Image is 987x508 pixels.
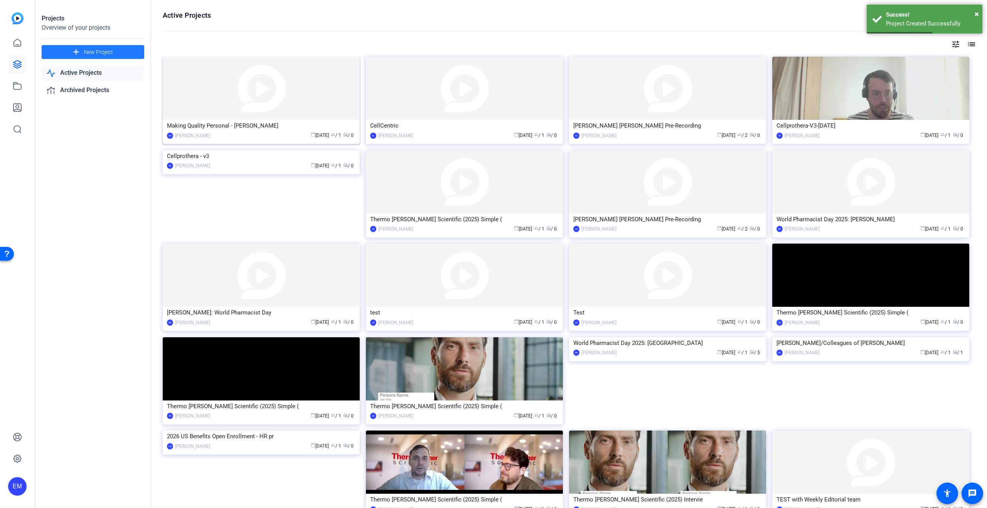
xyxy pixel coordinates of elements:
div: test [370,307,559,318]
span: calendar_today [717,319,722,324]
div: Thermo [PERSON_NAME] Scientific (2025) Intervie [573,494,762,505]
span: group [737,226,742,230]
span: group [737,132,742,137]
span: calendar_today [514,413,519,417]
span: group [940,132,945,137]
span: [DATE] [717,226,735,232]
span: / 1 [534,133,544,138]
span: calendar_today [920,319,925,324]
span: × [975,9,979,19]
span: calendar_today [311,413,315,417]
span: / 0 [343,320,354,325]
mat-icon: message [968,489,977,498]
div: [PERSON_NAME] [581,132,616,140]
div: World Pharmacist Day 2025: [PERSON_NAME] [776,214,965,225]
span: calendar_today [717,226,722,230]
span: radio [343,163,348,167]
span: [DATE] [311,443,329,449]
div: Making Quality Personal - [PERSON_NAME] [167,120,355,131]
span: [DATE] [311,133,329,138]
span: calendar_today [311,132,315,137]
mat-icon: list [966,40,975,49]
mat-icon: tune [951,40,960,49]
span: / 1 [940,133,951,138]
span: / 0 [343,443,354,449]
div: AG [573,226,579,232]
span: / 1 [331,320,341,325]
div: [PERSON_NAME] [378,412,413,420]
button: New Project [42,45,144,59]
div: Thermo [PERSON_NAME] Scientific (2025) Simple ( [167,400,355,412]
div: CellCentric [370,120,559,131]
div: [PERSON_NAME] [785,349,820,357]
div: Thermo [PERSON_NAME] Scientific (2025) Simple ( [370,494,559,505]
div: UH [573,320,579,326]
div: TEST with Weekly Editorial team [776,494,965,505]
span: group [331,413,335,417]
span: / 2 [737,133,748,138]
span: / 0 [343,163,354,168]
div: MN [573,350,579,356]
span: group [940,226,945,230]
div: Thermo [PERSON_NAME] Scientific (2025) Simple ( [370,400,559,412]
span: group [737,319,742,324]
h1: Active Projects [163,11,211,20]
div: Thermo [PERSON_NAME] Scientific (2025) Simple ( [776,307,965,318]
span: / 1 [940,350,951,355]
div: EM [8,477,27,496]
span: group [331,163,335,167]
div: Project Created Successfully [886,19,977,28]
div: MN [167,320,173,326]
div: MH [776,350,783,356]
span: / 1 [534,320,544,325]
div: [PERSON_NAME] [175,442,210,450]
span: [DATE] [311,320,329,325]
div: SH [776,320,783,326]
span: radio [953,319,957,324]
div: [PERSON_NAME] [785,132,820,140]
span: / 0 [953,226,963,232]
div: Cellprothera - v3 [167,150,355,162]
span: / 0 [953,133,963,138]
span: group [331,319,335,324]
span: / 1 [737,320,748,325]
div: [PERSON_NAME] [581,225,616,233]
span: [DATE] [514,413,532,419]
span: radio [953,132,957,137]
span: / 0 [953,320,963,325]
img: blue-gradient.svg [12,12,24,24]
span: calendar_today [311,443,315,447]
span: / 0 [546,133,557,138]
span: calendar_today [920,226,925,230]
span: group [534,132,539,137]
span: calendar_today [920,350,925,354]
span: / 1 [331,163,341,168]
mat-icon: add [71,47,81,57]
span: radio [546,226,551,230]
div: CW [167,443,173,449]
span: / 1 [940,226,951,232]
div: AL [370,133,376,139]
div: [PERSON_NAME] [378,225,413,233]
span: radio [953,226,957,230]
span: [DATE] [311,163,329,168]
span: radio [750,226,754,230]
span: / 0 [546,413,557,419]
span: [DATE] [920,133,938,138]
span: / 0 [343,413,354,419]
div: KB [167,163,173,169]
div: [PERSON_NAME] [785,319,820,326]
span: / 0 [546,320,557,325]
span: radio [546,132,551,137]
span: radio [343,413,348,417]
span: / 1 [737,350,748,355]
span: calendar_today [514,132,519,137]
span: group [331,443,335,447]
span: New Project [84,48,113,56]
span: / 0 [750,226,760,232]
span: radio [546,319,551,324]
div: [PERSON_NAME]/Colleagues of [PERSON_NAME] [776,337,965,349]
span: calendar_today [717,350,722,354]
div: [PERSON_NAME] [378,319,413,326]
span: [DATE] [514,226,532,232]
